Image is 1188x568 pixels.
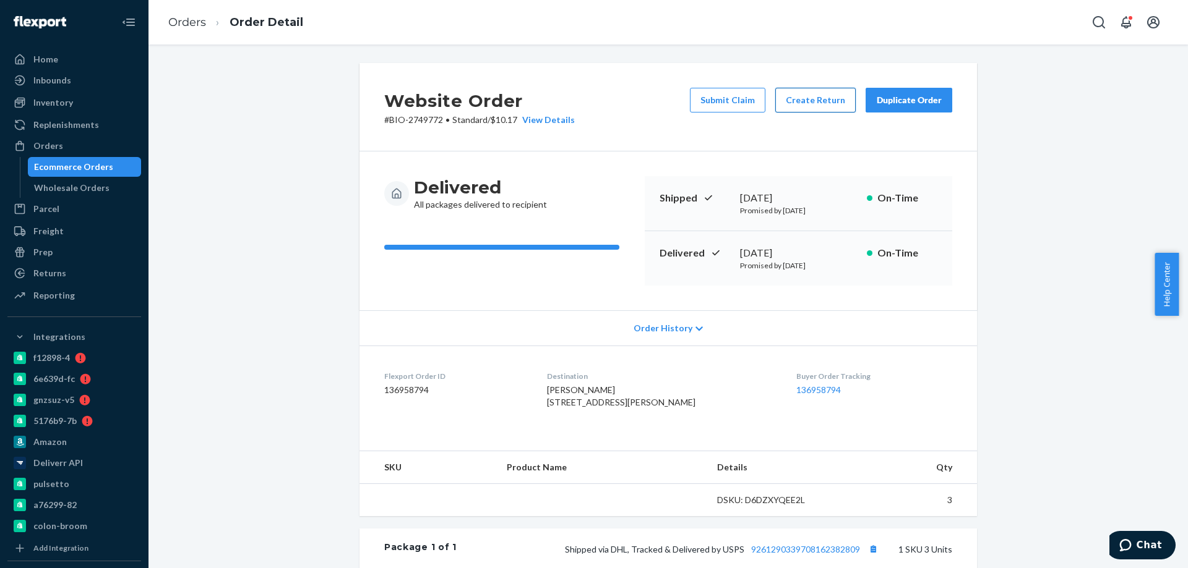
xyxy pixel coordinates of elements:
a: Amazon [7,432,141,452]
span: Standard [452,114,488,125]
a: Freight [7,221,141,241]
div: Home [33,53,58,66]
div: 6e639d-fc [33,373,75,385]
div: Replenishments [33,119,99,131]
div: All packages delivered to recipient [414,176,547,211]
p: On-Time [877,191,937,205]
div: [DATE] [740,191,857,205]
dt: Destination [547,371,777,381]
iframe: Opens a widget where you can chat to one of our agents [1109,531,1176,562]
button: Open notifications [1114,10,1138,35]
a: Ecommerce Orders [28,157,142,177]
a: a76299-82 [7,495,141,515]
a: 9261290339708162382809 [751,544,860,554]
div: Duplicate Order [876,94,942,106]
div: colon-broom [33,520,87,532]
div: pulsetto [33,478,69,490]
a: Add Integration [7,541,141,556]
div: DSKU: D6DZXYQEE2L [717,494,833,506]
a: Parcel [7,199,141,219]
a: colon-broom [7,516,141,536]
th: Qty [843,451,977,484]
h3: Delivered [414,176,547,198]
div: Package 1 of 1 [384,541,457,557]
img: Flexport logo [14,16,66,28]
p: Promised by [DATE] [740,260,857,271]
dd: 136958794 [384,384,527,396]
a: Inbounds [7,70,141,90]
div: Reporting [33,289,75,302]
dt: Buyer Order Tracking [796,371,952,381]
div: a76299-82 [33,499,77,511]
div: Amazon [33,436,67,448]
span: Order History [634,322,692,334]
div: Wholesale Orders [34,182,110,194]
div: Inbounds [33,74,71,87]
a: Wholesale Orders [28,178,142,198]
a: 5176b9-7b [7,411,141,431]
a: Orders [168,15,206,29]
div: 5176b9-7b [33,415,77,427]
dt: Flexport Order ID [384,371,527,381]
a: Deliverr API [7,453,141,473]
div: gnzsuz-v5 [33,394,74,406]
div: Inventory [33,96,73,109]
div: Prep [33,246,53,258]
p: # BIO-2749772 / $10.17 [384,114,575,126]
div: f12898-4 [33,352,70,364]
div: Freight [33,225,64,237]
div: Integrations [33,331,85,343]
a: Reporting [7,286,141,305]
p: Shipped [660,191,730,205]
a: f12898-4 [7,348,141,368]
th: SKU [359,451,497,484]
button: Submit Claim [690,88,765,112]
a: pulsetto [7,474,141,494]
button: Open Search Box [1087,10,1111,35]
p: Delivered [660,246,730,260]
a: Home [7,49,141,69]
div: Orders [33,140,63,152]
button: Duplicate Order [866,88,952,112]
p: On-Time [877,246,937,260]
button: Create Return [775,88,856,112]
div: [DATE] [740,246,857,260]
div: 1 SKU 3 Units [457,541,952,557]
button: Open account menu [1141,10,1166,35]
button: View Details [517,114,575,126]
button: Copy tracking number [865,541,881,557]
th: Product Name [497,451,707,484]
div: Parcel [33,203,59,215]
button: Help Center [1155,253,1179,316]
a: Order Detail [230,15,303,29]
span: Shipped via DHL, Tracked & Delivered by USPS [565,544,881,554]
a: gnzsuz-v5 [7,390,141,410]
th: Details [707,451,843,484]
button: Close Navigation [116,10,141,35]
a: 136958794 [796,384,841,395]
div: Add Integration [33,543,88,553]
button: Integrations [7,327,141,347]
a: Inventory [7,93,141,112]
span: [PERSON_NAME] [STREET_ADDRESS][PERSON_NAME] [547,384,695,407]
a: Returns [7,263,141,283]
a: Replenishments [7,115,141,135]
h2: Website Order [384,88,575,114]
span: • [445,114,450,125]
div: Ecommerce Orders [34,161,113,173]
a: Orders [7,136,141,156]
p: Promised by [DATE] [740,205,857,216]
a: 6e639d-fc [7,369,141,389]
div: Deliverr API [33,457,83,469]
td: 3 [843,484,977,517]
ol: breadcrumbs [158,4,313,41]
a: Prep [7,242,141,262]
div: Returns [33,267,66,279]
